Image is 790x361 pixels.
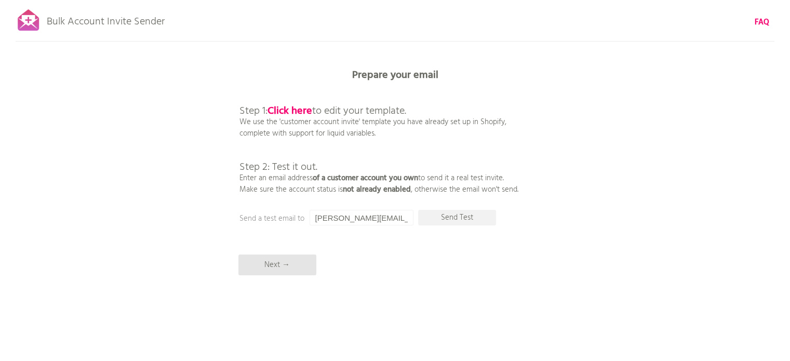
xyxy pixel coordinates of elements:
p: We use the 'customer account invite' template you have already set up in Shopify, complete with s... [239,83,518,195]
b: of a customer account you own [313,172,418,184]
p: Send Test [418,210,496,225]
p: Next → [238,255,316,275]
span: Step 2: Test it out. [239,159,317,176]
b: Prepare your email [352,67,438,84]
b: FAQ [755,16,769,29]
b: not already enabled [343,183,411,196]
a: Click here [267,103,312,119]
p: Send a test email to [239,213,447,224]
span: Step 1: to edit your template. [239,103,406,119]
a: FAQ [755,17,769,28]
p: Bulk Account Invite Sender [47,6,165,32]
